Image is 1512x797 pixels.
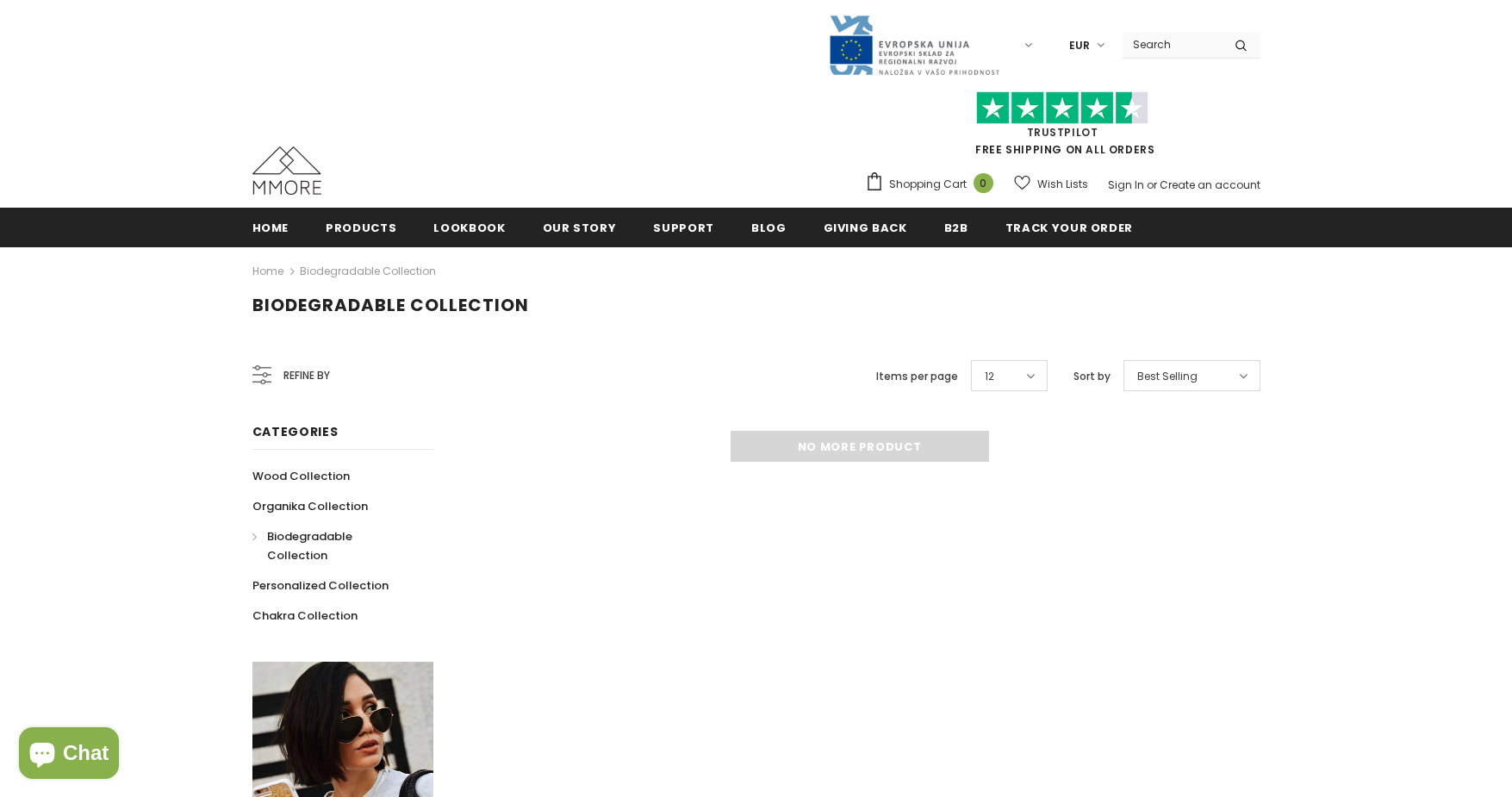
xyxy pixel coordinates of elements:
a: Blog [751,208,787,246]
span: FREE SHIPPING ON ALL ORDERS [865,99,1260,157]
label: Items per page [876,368,958,385]
a: Organika Collection [252,491,368,521]
span: Track your order [1005,220,1133,236]
a: Our Story [543,208,617,246]
span: Refine by [283,366,330,385]
a: Home [252,208,289,246]
span: Products [326,220,396,236]
a: Giving back [824,208,907,246]
span: 0 [974,173,993,193]
span: Home [252,220,289,236]
span: 12 [985,368,994,385]
span: or [1147,177,1157,192]
span: support [653,220,714,236]
span: B2B [944,220,968,236]
a: Trustpilot [1027,125,1098,140]
a: Biodegradable Collection [252,521,414,570]
span: EUR [1069,37,1090,54]
a: Lookbook [433,208,505,246]
img: MMORE Cases [252,146,321,195]
span: Biodegradable Collection [252,293,529,317]
a: Personalized Collection [252,570,389,601]
span: Lookbook [433,220,505,236]
a: Track your order [1005,208,1133,246]
span: Wood Collection [252,468,350,484]
a: Chakra Collection [252,601,358,631]
a: Wish Lists [1014,169,1088,199]
img: Trust Pilot Stars [976,91,1148,125]
span: Categories [252,423,339,440]
input: Search Site [1123,32,1222,57]
label: Sort by [1073,368,1111,385]
a: Shopping Cart 0 [865,171,1002,197]
span: Shopping Cart [889,176,967,193]
span: Blog [751,220,787,236]
span: Wish Lists [1037,176,1088,193]
a: support [653,208,714,246]
inbox-online-store-chat: Shopify online store chat [14,727,124,783]
img: Javni Razpis [828,14,1000,77]
span: Personalized Collection [252,577,389,594]
span: Organika Collection [252,498,368,514]
span: Chakra Collection [252,607,358,624]
span: Our Story [543,220,617,236]
a: Javni Razpis [828,37,1000,52]
span: Best Selling [1137,368,1198,385]
span: Giving back [824,220,907,236]
a: Wood Collection [252,461,350,491]
span: Biodegradable Collection [267,528,352,564]
a: Products [326,208,396,246]
a: Create an account [1160,177,1260,192]
a: Home [252,261,283,282]
a: B2B [944,208,968,246]
a: Sign In [1108,177,1144,192]
a: Biodegradable Collection [300,264,436,278]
